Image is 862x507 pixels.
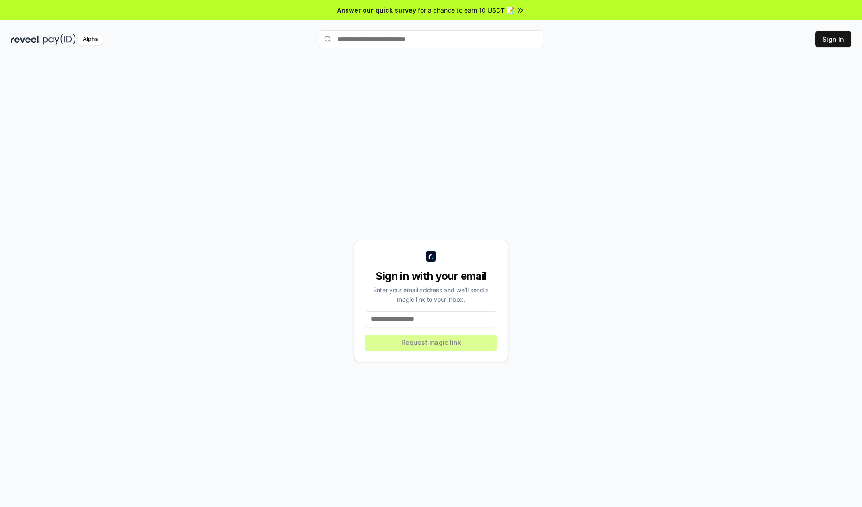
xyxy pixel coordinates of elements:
div: Sign in with your email [365,269,497,283]
img: reveel_dark [11,34,41,45]
button: Sign In [815,31,851,47]
div: Enter your email address and we’ll send a magic link to your inbox. [365,285,497,304]
img: logo_small [426,251,436,262]
span: Answer our quick survey [337,5,416,15]
span: for a chance to earn 10 USDT 📝 [418,5,514,15]
div: Alpha [78,34,103,45]
img: pay_id [43,34,76,45]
